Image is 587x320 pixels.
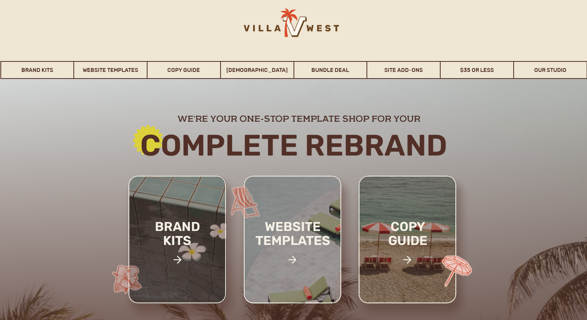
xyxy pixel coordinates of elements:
a: $35 or Less [441,61,513,79]
h2: Complete rebrand [84,129,504,161]
a: Website Templates [74,61,147,79]
a: Brand Kits [1,61,74,79]
a: brand kits [144,220,210,274]
a: website templates [242,220,344,264]
a: Bundle Deal [294,61,367,79]
a: Site Add-Ons [367,61,440,79]
a: [DEMOGRAPHIC_DATA] [221,61,293,79]
h2: we're your one-stop template shop for your [122,113,476,123]
a: Copy Guide [148,61,220,79]
a: copy guide [372,220,444,274]
a: Our Studio [514,61,587,79]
